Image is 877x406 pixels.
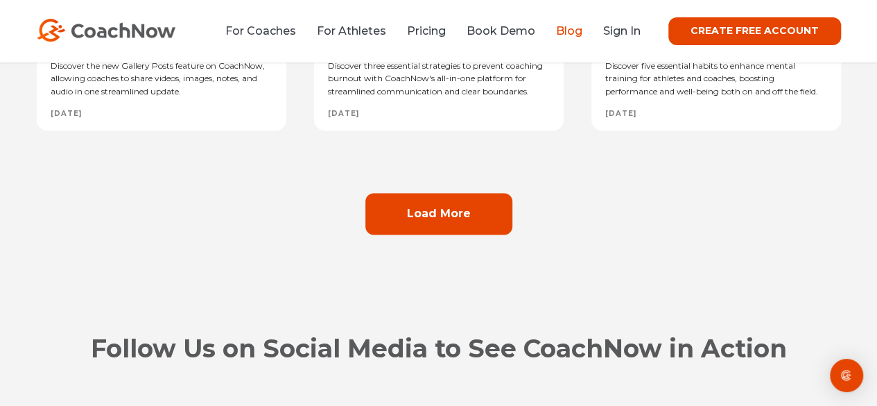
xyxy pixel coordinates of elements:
a: Load More [365,194,512,235]
div: Discover three essential strategies to prevent coaching burnout with CoachNow's all-in-one platfo... [328,60,550,99]
span: Follow Us on Social Media to See CoachNow in Action [91,333,787,364]
img: CoachNow Logo [37,19,175,42]
div: Discover the new Gallery Posts feature on CoachNow, allowing coaches to share videos, images, not... [51,60,272,99]
div: Discover five essential habits to enhance mental training for athletes and coaches, boosting perf... [605,60,827,99]
a: For Coaches [225,24,296,37]
a: For Athletes [317,24,386,37]
a: Pricing [407,24,446,37]
span: [DATE] [605,109,636,119]
a: Blog [556,24,582,37]
span: [DATE] [51,109,82,119]
div: Open Intercom Messenger [830,359,863,392]
a: Book Demo [467,24,535,37]
a: CREATE FREE ACCOUNT [668,17,841,45]
a: Sign In [603,24,641,37]
span: [DATE] [328,109,359,119]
